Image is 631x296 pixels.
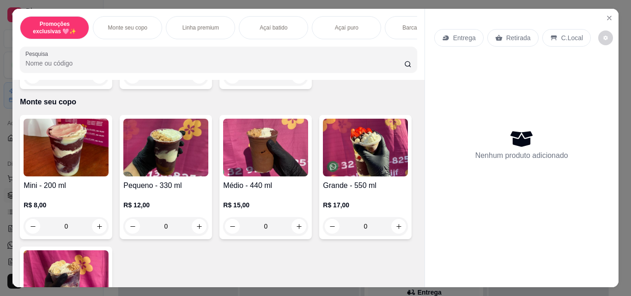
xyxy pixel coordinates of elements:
p: R$ 15,00 [223,200,308,210]
img: product-image [24,119,109,176]
p: Retirada [506,33,531,42]
p: Monte seu copo [20,97,417,108]
h4: Pequeno - 330 ml [123,180,208,191]
label: Pesquisa [25,50,51,58]
h4: Grande - 550 ml [323,180,408,191]
img: product-image [323,119,408,176]
p: C.Local [561,33,583,42]
p: Entrega [453,33,476,42]
p: Barca de açaí [402,24,437,31]
p: R$ 8,00 [24,200,109,210]
p: Açaí batido [260,24,287,31]
img: product-image [223,119,308,176]
h4: Médio - 440 ml [223,180,308,191]
h4: Mini - 200 ml [24,180,109,191]
p: R$ 12,00 [123,200,208,210]
p: Linha premium [182,24,219,31]
p: R$ 17,00 [323,200,408,210]
input: Pesquisa [25,59,404,68]
p: Monte seu copo [108,24,147,31]
button: Close [602,11,617,25]
p: Açaí puro [335,24,358,31]
p: Promoções exclusivas 🩷✨ [28,20,81,35]
img: product-image [123,119,208,176]
p: Nenhum produto adicionado [475,150,568,161]
button: decrease-product-quantity [598,30,613,45]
